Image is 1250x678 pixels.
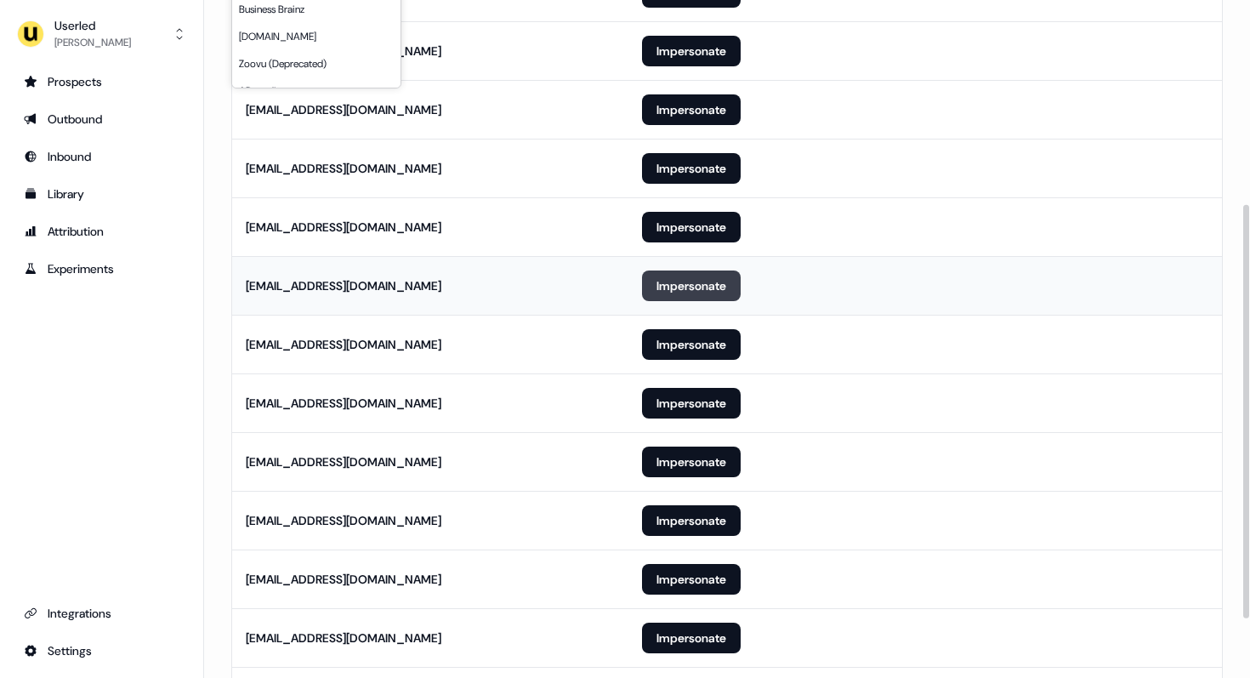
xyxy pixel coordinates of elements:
button: Userled[PERSON_NAME] [14,14,190,54]
a: Go to integrations [14,637,190,664]
div: Settings [24,642,179,659]
a: Go to outbound experience [14,105,190,133]
button: Impersonate [642,447,741,477]
div: Inbound [24,148,179,165]
a: Go to Inbound [14,143,190,170]
div: [EMAIL_ADDRESS][DOMAIN_NAME] [246,160,441,177]
div: [EMAIL_ADDRESS][DOMAIN_NAME] [246,101,441,118]
div: [EMAIL_ADDRESS][DOMAIN_NAME] [246,219,441,236]
button: Impersonate [642,505,741,536]
div: [EMAIL_ADDRESS][DOMAIN_NAME] [246,630,441,647]
div: Attribution [24,223,179,240]
button: Impersonate [642,388,741,419]
button: Impersonate [642,153,741,184]
div: Library [24,185,179,202]
a: Go to attribution [14,218,190,245]
div: Prospects [24,73,179,90]
div: [DOMAIN_NAME] [232,23,401,50]
button: Impersonate [642,623,741,653]
button: Impersonate [642,212,741,242]
a: Go to integrations [14,600,190,627]
div: Experiments [24,260,179,277]
div: [EMAIL_ADDRESS][DOMAIN_NAME] [246,395,441,412]
a: Go to experiments [14,255,190,282]
button: Impersonate [642,564,741,595]
div: [EMAIL_ADDRESS][DOMAIN_NAME] [246,453,441,470]
button: Impersonate [642,36,741,66]
div: [EMAIL_ADDRESS][DOMAIN_NAME] [246,277,441,294]
div: [EMAIL_ADDRESS][DOMAIN_NAME] [246,336,441,353]
button: Impersonate [642,271,741,301]
div: Zoovu (Deprecated) [232,50,401,77]
button: Impersonate [642,329,741,360]
div: [EMAIL_ADDRESS][DOMAIN_NAME] [246,512,441,529]
div: [PERSON_NAME] [54,34,131,51]
div: ADvendio [232,77,401,105]
div: Outbound [24,111,179,128]
button: Impersonate [642,94,741,125]
a: Go to templates [14,180,190,208]
a: Go to prospects [14,68,190,95]
div: [EMAIL_ADDRESS][DOMAIN_NAME] [246,571,441,588]
div: Userled [54,17,131,34]
div: Integrations [24,605,179,622]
